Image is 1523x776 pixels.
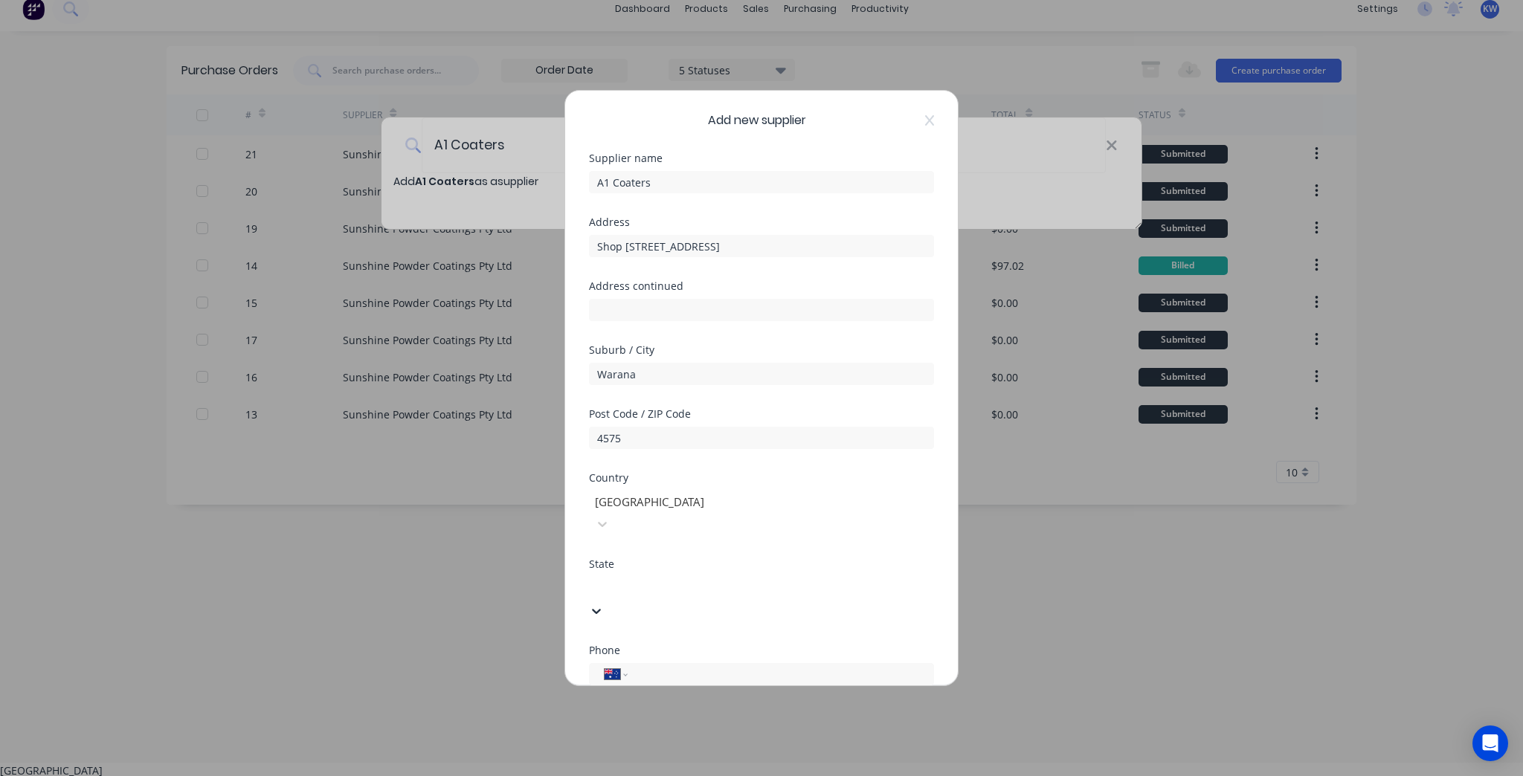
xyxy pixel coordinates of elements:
div: State [589,559,934,569]
div: Open Intercom Messenger [1472,725,1508,761]
div: Suburb / City [589,345,934,355]
span: Add new supplier [708,111,806,129]
div: Country [589,473,934,483]
div: Address continued [589,281,934,291]
div: Address [589,217,934,227]
div: Phone [589,645,934,656]
div: Select... [593,595,720,611]
div: Post Code / ZIP Code [589,409,934,419]
div: Supplier name [589,153,934,164]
